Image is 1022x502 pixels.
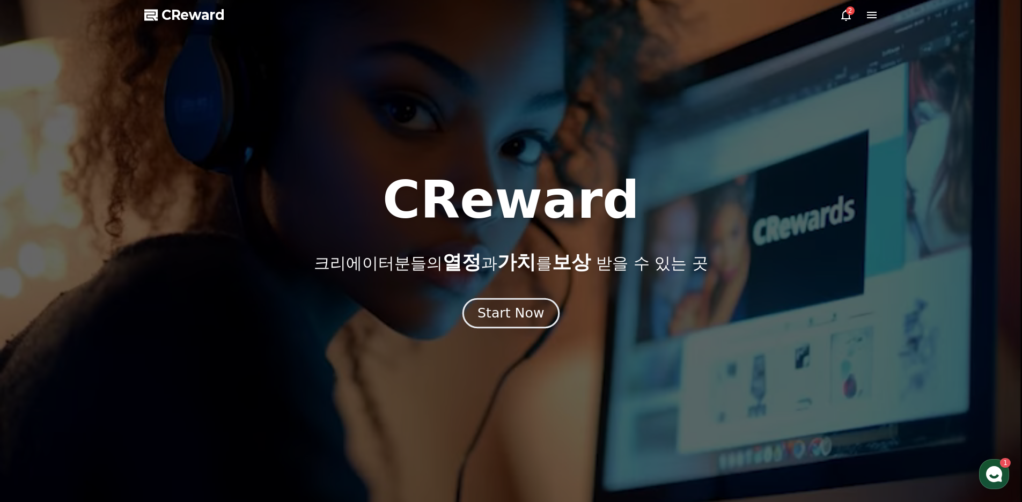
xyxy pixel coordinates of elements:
[34,356,40,365] span: 홈
[383,174,639,226] h1: CReward
[166,356,179,365] span: 설정
[840,9,852,21] a: 2
[3,340,71,367] a: 홈
[314,252,708,273] p: 크리에이터분들의 과 를 받을 수 있는 곳
[497,251,536,273] span: 가치
[98,357,111,365] span: 대화
[477,304,544,322] div: Start Now
[462,298,560,329] button: Start Now
[443,251,481,273] span: 열정
[138,340,206,367] a: 설정
[552,251,591,273] span: 보상
[109,339,113,348] span: 1
[465,309,557,320] a: Start Now
[71,340,138,367] a: 1대화
[846,6,855,15] div: 2
[161,6,225,24] span: CReward
[144,6,225,24] a: CReward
